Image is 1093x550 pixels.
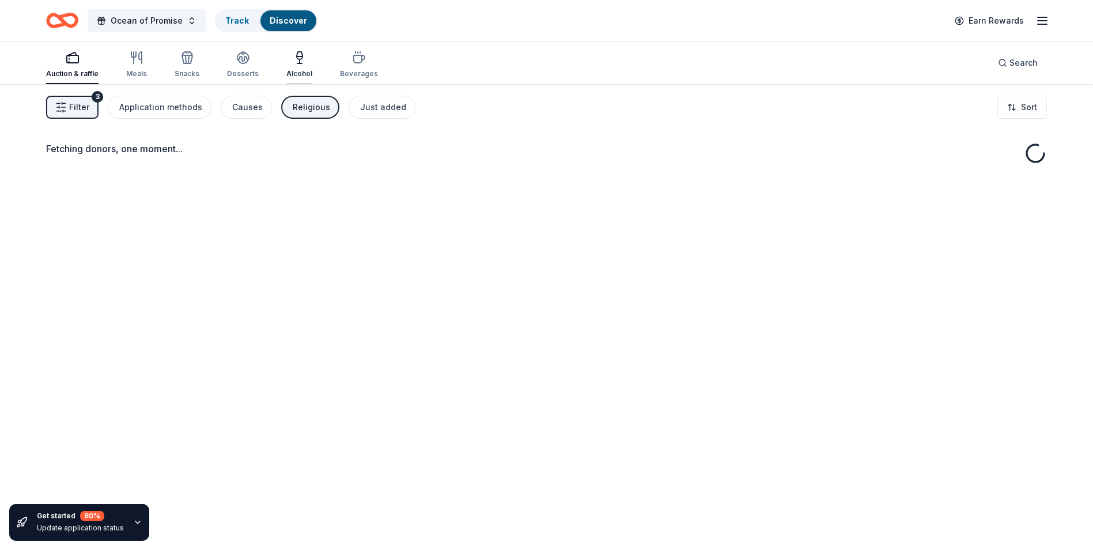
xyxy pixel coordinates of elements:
div: Snacks [175,69,199,78]
button: Just added [349,96,415,119]
a: Home [46,7,78,34]
div: Auction & raffle [46,69,99,78]
div: Beverages [340,69,378,78]
button: Snacks [175,46,199,84]
div: Alcohol [286,69,312,78]
a: Earn Rewards [948,10,1031,31]
button: Desserts [227,46,259,84]
div: Fetching donors, one moment... [46,142,1047,156]
div: Desserts [227,69,259,78]
span: Filter [69,100,89,114]
button: Search [989,51,1047,74]
button: TrackDiscover [215,9,317,32]
div: Causes [232,100,263,114]
button: Causes [221,96,272,119]
div: Meals [126,69,147,78]
div: Just added [360,100,406,114]
span: Sort [1021,100,1037,114]
button: Auction & raffle [46,46,99,84]
div: 3 [92,91,103,103]
button: Ocean of Promise [88,9,206,32]
button: Filter3 [46,96,99,119]
div: 80 % [80,511,104,521]
div: Update application status [37,523,124,533]
button: Religious [281,96,339,119]
span: Search [1009,56,1038,70]
button: Alcohol [286,46,312,84]
a: Track [225,16,249,25]
button: Beverages [340,46,378,84]
div: Religious [293,100,330,114]
button: Meals [126,46,147,84]
span: Ocean of Promise [111,14,183,28]
div: Application methods [119,100,202,114]
button: Sort [997,96,1047,119]
a: Discover [270,16,307,25]
button: Application methods [108,96,211,119]
div: Get started [37,511,124,521]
